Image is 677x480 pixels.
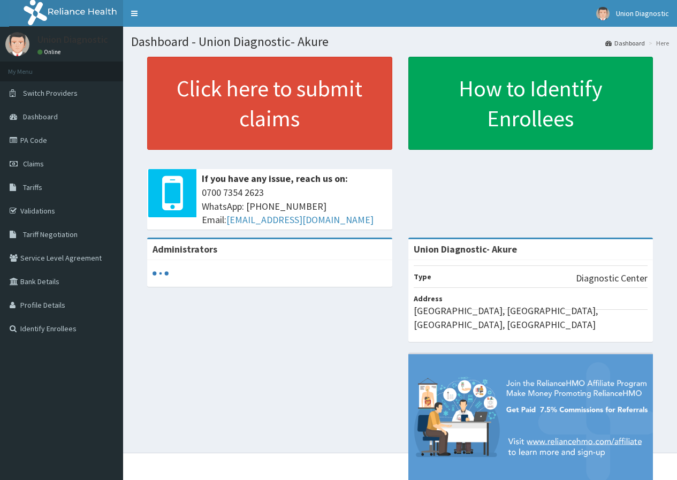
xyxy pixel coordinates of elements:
[576,271,648,285] p: Diagnostic Center
[131,35,669,49] h1: Dashboard - Union Diagnostic- Akure
[37,35,108,44] p: Union Diagnostic
[605,39,645,48] a: Dashboard
[226,214,374,226] a: [EMAIL_ADDRESS][DOMAIN_NAME]
[23,230,78,239] span: Tariff Negotiation
[23,159,44,169] span: Claims
[414,243,517,255] strong: Union Diagnostic- Akure
[202,172,348,185] b: If you have any issue, reach us on:
[596,7,610,20] img: User Image
[5,32,29,56] img: User Image
[414,294,443,303] b: Address
[646,39,669,48] li: Here
[23,182,42,192] span: Tariffs
[202,186,387,227] span: 0700 7354 2623 WhatsApp: [PHONE_NUMBER] Email:
[23,112,58,121] span: Dashboard
[414,304,648,331] p: [GEOGRAPHIC_DATA], [GEOGRAPHIC_DATA], [GEOGRAPHIC_DATA], [GEOGRAPHIC_DATA]
[616,9,669,18] span: Union Diagnostic
[153,265,169,281] svg: audio-loading
[147,57,392,150] a: Click here to submit claims
[414,272,431,281] b: Type
[153,243,217,255] b: Administrators
[37,48,63,56] a: Online
[23,88,78,98] span: Switch Providers
[408,57,653,150] a: How to Identify Enrollees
